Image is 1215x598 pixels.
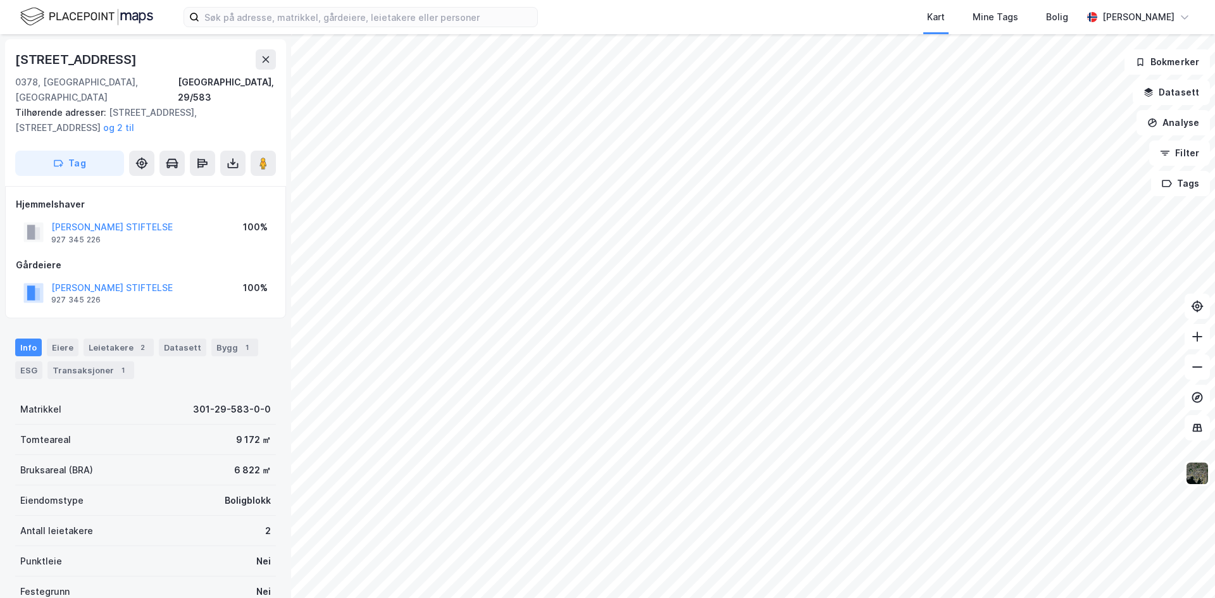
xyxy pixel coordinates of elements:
[20,402,61,417] div: Matrikkel
[15,75,178,105] div: 0378, [GEOGRAPHIC_DATA], [GEOGRAPHIC_DATA]
[243,220,268,235] div: 100%
[15,107,109,118] span: Tilhørende adresser:
[16,258,275,273] div: Gårdeiere
[20,463,93,478] div: Bruksareal (BRA)
[116,364,129,377] div: 1
[47,339,78,356] div: Eiere
[16,197,275,212] div: Hjemmelshaver
[51,295,101,305] div: 927 345 226
[973,9,1018,25] div: Mine Tags
[1125,49,1210,75] button: Bokmerker
[136,341,149,354] div: 2
[1149,140,1210,166] button: Filter
[243,280,268,296] div: 100%
[225,493,271,508] div: Boligblokk
[1102,9,1174,25] div: [PERSON_NAME]
[20,6,153,28] img: logo.f888ab2527a4732fd821a326f86c7f29.svg
[1137,110,1210,135] button: Analyse
[20,493,84,508] div: Eiendomstype
[193,402,271,417] div: 301-29-583-0-0
[234,463,271,478] div: 6 822 ㎡
[20,432,71,447] div: Tomteareal
[15,361,42,379] div: ESG
[1046,9,1068,25] div: Bolig
[15,105,266,135] div: [STREET_ADDRESS], [STREET_ADDRESS]
[1152,537,1215,598] iframe: Chat Widget
[15,49,139,70] div: [STREET_ADDRESS]
[211,339,258,356] div: Bygg
[1133,80,1210,105] button: Datasett
[1185,461,1209,485] img: 9k=
[20,523,93,539] div: Antall leietakere
[256,554,271,569] div: Nei
[265,523,271,539] div: 2
[20,554,62,569] div: Punktleie
[236,432,271,447] div: 9 172 ㎡
[1151,171,1210,196] button: Tags
[159,339,206,356] div: Datasett
[178,75,276,105] div: [GEOGRAPHIC_DATA], 29/583
[15,339,42,356] div: Info
[199,8,537,27] input: Søk på adresse, matrikkel, gårdeiere, leietakere eller personer
[84,339,154,356] div: Leietakere
[47,361,134,379] div: Transaksjoner
[927,9,945,25] div: Kart
[15,151,124,176] button: Tag
[51,235,101,245] div: 927 345 226
[240,341,253,354] div: 1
